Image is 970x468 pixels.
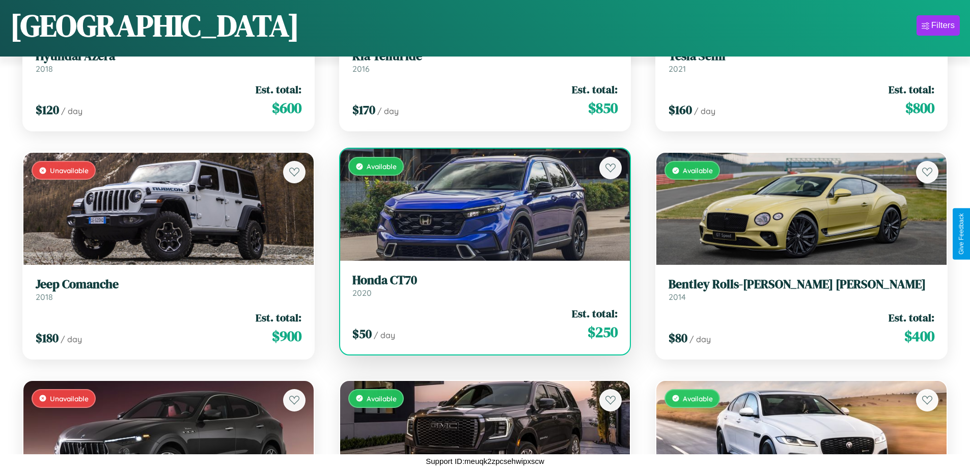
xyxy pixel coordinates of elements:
span: 2018 [36,64,53,74]
h1: [GEOGRAPHIC_DATA] [10,5,299,46]
span: / day [374,330,395,340]
span: 2016 [352,64,370,74]
span: Est. total: [572,306,618,321]
span: Unavailable [50,394,89,403]
h3: Honda CT70 [352,273,618,288]
a: Tesla Semi2021 [669,49,934,74]
span: / day [61,106,82,116]
span: Est. total: [256,310,301,325]
span: $ 50 [352,325,372,342]
span: $ 800 [905,98,934,118]
div: Give Feedback [958,213,965,255]
span: $ 120 [36,101,59,118]
span: $ 170 [352,101,375,118]
a: Jeep Comanche2018 [36,277,301,302]
span: $ 180 [36,329,59,346]
a: Kia Telluride2016 [352,49,618,74]
span: Available [683,394,713,403]
h3: Bentley Rolls-[PERSON_NAME] [PERSON_NAME] [669,277,934,292]
span: Est. total: [889,310,934,325]
span: $ 250 [588,322,618,342]
span: $ 80 [669,329,687,346]
span: / day [689,334,711,344]
span: Est. total: [889,82,934,97]
span: / day [694,106,715,116]
button: Filters [917,15,960,36]
span: Available [367,394,397,403]
span: / day [61,334,82,344]
span: $ 850 [588,98,618,118]
span: / day [377,106,399,116]
span: Est. total: [256,82,301,97]
span: 2018 [36,292,53,302]
h3: Kia Telluride [352,49,618,64]
span: Est. total: [572,82,618,97]
span: Unavailable [50,166,89,175]
span: 2014 [669,292,686,302]
h3: Jeep Comanche [36,277,301,292]
span: 2020 [352,288,372,298]
span: $ 900 [272,326,301,346]
div: Filters [931,20,955,31]
h3: Tesla Semi [669,49,934,64]
span: $ 400 [904,326,934,346]
a: Bentley Rolls-[PERSON_NAME] [PERSON_NAME]2014 [669,277,934,302]
span: Available [367,162,397,171]
span: Available [683,166,713,175]
span: $ 160 [669,101,692,118]
span: 2021 [669,64,686,74]
a: Hyundai Azera2018 [36,49,301,74]
p: Support ID: meuqk2zpcsehwipxscw [426,454,544,468]
a: Honda CT702020 [352,273,618,298]
span: $ 600 [272,98,301,118]
h3: Hyundai Azera [36,49,301,64]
